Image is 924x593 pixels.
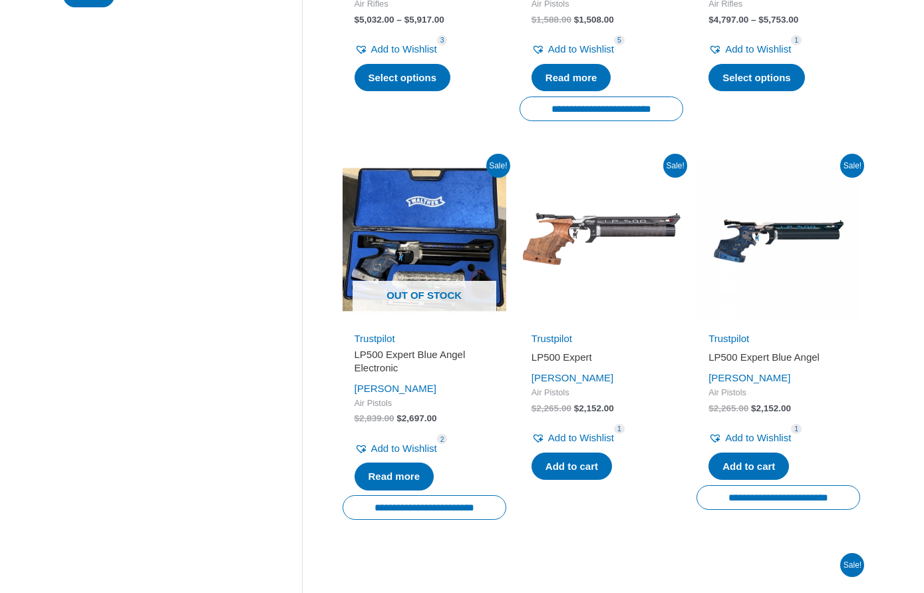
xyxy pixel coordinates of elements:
span: $ [396,414,402,424]
span: $ [751,404,756,414]
span: $ [532,15,537,25]
span: Out of stock [353,282,496,312]
span: – [396,15,402,25]
h2: LP500 Expert [532,351,671,365]
bdi: 4,797.00 [708,15,748,25]
a: LP500 Expert Blue Angel [708,351,848,369]
bdi: 2,152.00 [574,404,614,414]
a: Out of stock [343,158,506,322]
bdi: 5,753.00 [758,15,798,25]
a: Select options for “LG500 itec” [708,65,805,93]
span: Air Pistols [532,388,671,399]
span: Add to Wishlist [725,433,791,444]
a: LP500 Expert [532,351,671,369]
span: Air Pistols [355,399,494,410]
bdi: 2,152.00 [751,404,791,414]
span: Sale! [663,154,687,178]
span: Add to Wishlist [371,443,437,455]
span: $ [708,404,714,414]
span: Sale! [840,554,864,578]
span: 1 [791,425,802,435]
img: LP500 Expert [520,158,683,322]
bdi: 5,032.00 [355,15,394,25]
span: 3 [437,36,448,46]
span: $ [355,414,360,424]
bdi: 2,265.00 [532,404,571,414]
span: $ [574,404,579,414]
a: [PERSON_NAME] [355,383,436,395]
span: Air Pistols [708,388,848,399]
a: Add to Wishlist [355,41,437,59]
a: Read more about “LP500 Expert Blue Angel Electronic” [355,463,434,491]
a: Add to Wishlist [708,429,791,448]
span: $ [532,404,537,414]
span: $ [404,15,410,25]
bdi: 1,588.00 [532,15,571,25]
span: Sale! [486,154,510,178]
a: Add to cart: “LP500 Expert” [532,453,612,481]
h2: LP500 Expert Blue Angel Electronic [355,349,494,375]
a: [PERSON_NAME] [708,373,790,384]
span: Add to Wishlist [371,44,437,55]
span: $ [355,15,360,25]
a: Trustpilot [355,333,395,345]
h2: LP500 Expert Blue Angel [708,351,848,365]
img: LP500 Expert Blue Angel [696,158,860,322]
span: Add to Wishlist [725,44,791,55]
bdi: 2,265.00 [708,404,748,414]
span: Add to Wishlist [548,433,614,444]
bdi: 5,917.00 [404,15,444,25]
img: LP500 Expert Blue Angel Electronic [343,158,506,322]
a: Read more about “LP500 Economy Blue Angel” [532,65,611,93]
bdi: 2,839.00 [355,414,394,424]
a: Add to cart: “LP500 Expert Blue Angel” [708,453,789,481]
a: Add to Wishlist [532,429,614,448]
span: – [751,15,756,25]
a: Add to Wishlist [532,41,614,59]
span: 1 [614,425,625,435]
a: Select options for “FWB 900 ALU” [355,65,451,93]
a: Add to Wishlist [708,41,791,59]
span: $ [574,15,579,25]
bdi: 2,697.00 [396,414,436,424]
span: $ [708,15,714,25]
a: Trustpilot [708,333,749,345]
a: [PERSON_NAME] [532,373,613,384]
span: 2 [437,435,448,445]
a: Add to Wishlist [355,440,437,459]
span: Sale! [840,154,864,178]
span: 1 [791,36,802,46]
bdi: 1,508.00 [574,15,614,25]
a: LP500 Expert Blue Angel Electronic [355,349,494,380]
span: $ [758,15,764,25]
span: Add to Wishlist [548,44,614,55]
span: 5 [614,36,625,46]
a: Trustpilot [532,333,572,345]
